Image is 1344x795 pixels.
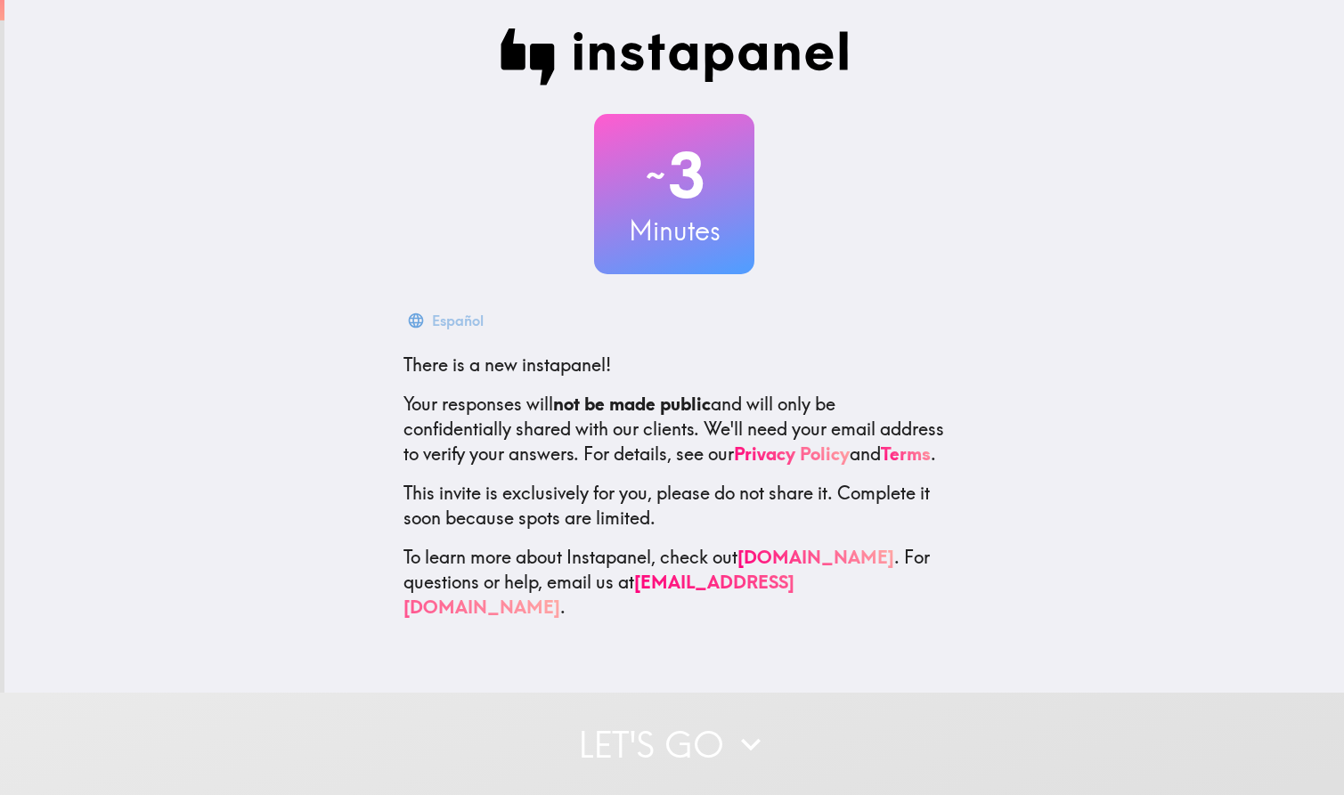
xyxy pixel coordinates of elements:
[594,139,754,212] h2: 3
[403,481,945,531] p: This invite is exclusively for you, please do not share it. Complete it soon because spots are li...
[403,303,491,338] button: Español
[881,442,931,465] a: Terms
[403,571,794,618] a: [EMAIL_ADDRESS][DOMAIN_NAME]
[403,545,945,620] p: To learn more about Instapanel, check out . For questions or help, email us at .
[594,212,754,249] h3: Minutes
[737,546,894,568] a: [DOMAIN_NAME]
[500,28,849,85] img: Instapanel
[553,393,711,415] b: not be made public
[403,392,945,466] p: Your responses will and will only be confidentially shared with our clients. We'll need your emai...
[403,353,611,376] span: There is a new instapanel!
[643,149,668,202] span: ~
[432,308,484,333] div: Español
[734,442,850,465] a: Privacy Policy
